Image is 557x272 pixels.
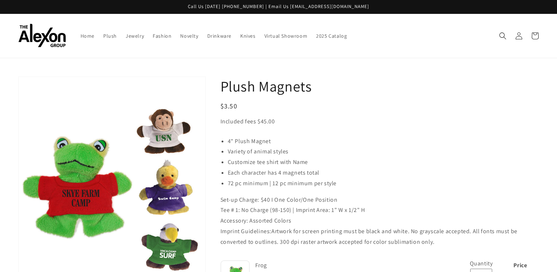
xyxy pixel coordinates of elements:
span: 2025 Catalog [316,33,347,39]
li: Each character has 4 magnets total [228,168,539,178]
p: Accessory: Assorted Colors [220,216,539,226]
a: Jewelry [121,28,148,44]
span: Jewelry [126,33,144,39]
div: Frog [255,260,458,271]
span: Knives [240,33,256,39]
span: Included fees $45.00 [220,118,275,125]
span: Plush [103,33,117,39]
a: Plush [99,28,121,44]
p: Set-up Charge: $40 I One Color/One Position [220,195,539,205]
a: Novelty [176,28,203,44]
summary: Search [495,28,511,44]
span: Virtual Showroom [264,33,308,39]
div: Price [504,260,537,271]
span: $3.50 [220,102,238,110]
span: 72 pc minimum | 12 pc minimum per style [228,179,337,187]
h1: Plush Magnets [220,77,539,96]
label: Quantity [470,260,493,267]
a: Drinkware [203,28,236,44]
span: Artwork for screen printing must be black and white. No grayscale accepted. All fonts must be con... [220,227,517,246]
span: 4" Plush Magnet [228,137,271,145]
p: Tee # 1: No Charge (98-150) | Imprint Area: 1” W x 1/2” H [220,205,539,216]
span: Drinkware [207,33,231,39]
img: The Alexon Group [18,24,66,48]
a: Knives [236,28,260,44]
a: 2025 Catalog [312,28,351,44]
span: Home [81,33,94,39]
a: Virtual Showroom [260,28,312,44]
li: Customize tee shirt with Name [228,157,539,168]
a: Home [76,28,99,44]
span: Fashion [153,33,171,39]
a: Fashion [148,28,176,44]
li: Variety of animal styles [228,146,539,157]
span: Imprint Guidelines: [220,227,271,235]
span: Novelty [180,33,198,39]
